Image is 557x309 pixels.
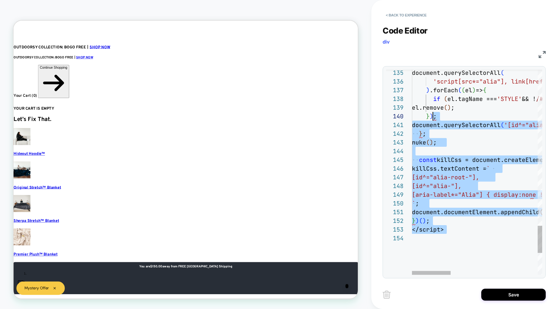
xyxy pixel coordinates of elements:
[386,225,404,234] div: 153
[386,155,404,164] div: 145
[423,217,426,224] span: )
[386,216,404,225] div: 152
[412,139,426,146] span: nuke
[386,68,404,77] div: 135
[426,217,430,224] span: ;
[483,86,486,94] span: {
[386,199,404,208] div: 150
[501,69,504,76] span: (
[486,165,490,172] span: `
[386,190,404,199] div: 149
[476,86,483,94] span: =>
[386,147,404,155] div: 144
[415,200,419,207] span: ;
[458,86,462,94] span: (
[415,217,419,224] span: )
[426,86,430,94] span: )
[383,26,428,35] span: Code Editor
[386,182,404,190] div: 148
[430,139,433,146] span: )
[430,113,433,120] span: )
[481,289,546,301] button: Save
[386,103,404,112] div: 139
[522,95,536,103] span: && !
[444,104,447,111] span: (
[437,156,550,164] span: killCss = document.createElement
[412,226,444,233] span: </script>
[26,97,29,103] span: 0
[412,165,486,172] span: killCss.textContent =
[497,95,522,103] span: 'STYLE'
[447,95,497,103] span: el.tagName ===
[433,95,440,103] span: if
[433,139,437,146] span: ;
[35,60,72,65] div: Continue Shopping
[412,182,462,190] span: [id^="alia-"],
[412,104,444,111] span: el.remove
[447,104,451,111] span: )
[412,217,415,224] span: }
[426,139,430,146] span: (
[386,173,404,182] div: 147
[451,104,454,111] span: ;
[386,77,404,86] div: 136
[472,86,476,94] span: )
[386,208,404,216] div: 151
[102,32,129,39] a: SHOP NOW
[419,156,437,164] span: const
[412,69,501,76] span: document.querySelectorAll
[412,208,540,216] span: document.documentElement.appendChild
[419,217,423,224] span: (
[539,51,546,58] img: fullscreen
[386,164,404,173] div: 146
[33,59,74,103] button: Continue Shopping
[383,10,430,20] button: < Back to experience
[430,86,458,94] span: .forEach
[386,86,404,95] div: 137
[386,95,404,103] div: 138
[412,121,501,129] span: document.querySelectorAll
[386,234,404,243] div: 154
[423,130,426,137] span: ;
[462,86,465,94] span: (
[433,113,437,120] span: ;
[426,113,430,120] span: }
[465,86,472,94] span: el
[386,129,404,138] div: 142
[501,121,504,129] span: (
[83,46,106,52] a: SHOP NOW
[412,174,479,181] span: [id^="alia-root-"],
[386,121,404,129] div: 141
[383,291,391,299] img: delete
[419,130,423,137] span: }
[386,138,404,147] div: 143
[386,112,404,121] div: 140
[383,39,390,45] span: div
[444,95,447,103] span: (
[412,200,415,207] span: `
